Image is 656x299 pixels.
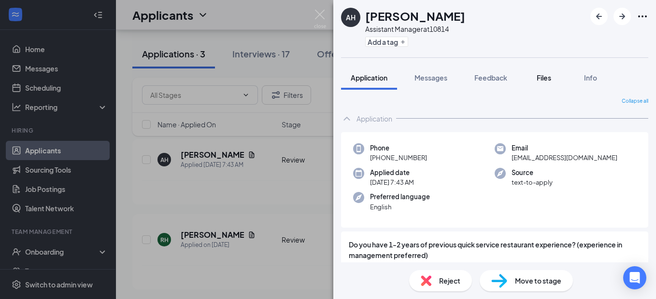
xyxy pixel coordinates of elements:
span: Info [584,73,597,82]
span: Source [512,168,553,177]
span: Phone [370,143,427,153]
span: Application [351,73,387,82]
svg: ArrowLeftNew [593,11,605,22]
span: Messages [414,73,447,82]
button: ArrowRight [613,8,631,25]
button: ArrowLeftNew [590,8,608,25]
svg: Plus [400,39,406,45]
div: AH [346,13,356,22]
svg: ArrowRight [616,11,628,22]
button: PlusAdd a tag [365,37,408,47]
span: Feedback [474,73,507,82]
span: Move to stage [515,275,561,286]
svg: ChevronUp [341,113,353,124]
span: English [370,202,430,212]
span: Email [512,143,617,153]
span: Applied date [370,168,414,177]
span: Collapse all [622,97,648,105]
div: Application [357,114,392,123]
span: [PHONE_NUMBER] [370,153,427,163]
span: Do you have 1-2 years of previous quick service restaurant experience? (experience in management ... [349,239,641,260]
span: [DATE] 7:43 AM [370,177,414,187]
span: Reject [439,275,460,286]
h1: [PERSON_NAME] [365,8,465,24]
span: [EMAIL_ADDRESS][DOMAIN_NAME] [512,153,617,163]
span: Preferred language [370,192,430,202]
svg: Ellipses [637,11,648,22]
span: Files [537,73,551,82]
span: text-to-apply [512,177,553,187]
div: Assistant Manager at 10814 [365,24,465,34]
div: Open Intercom Messenger [623,266,646,289]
